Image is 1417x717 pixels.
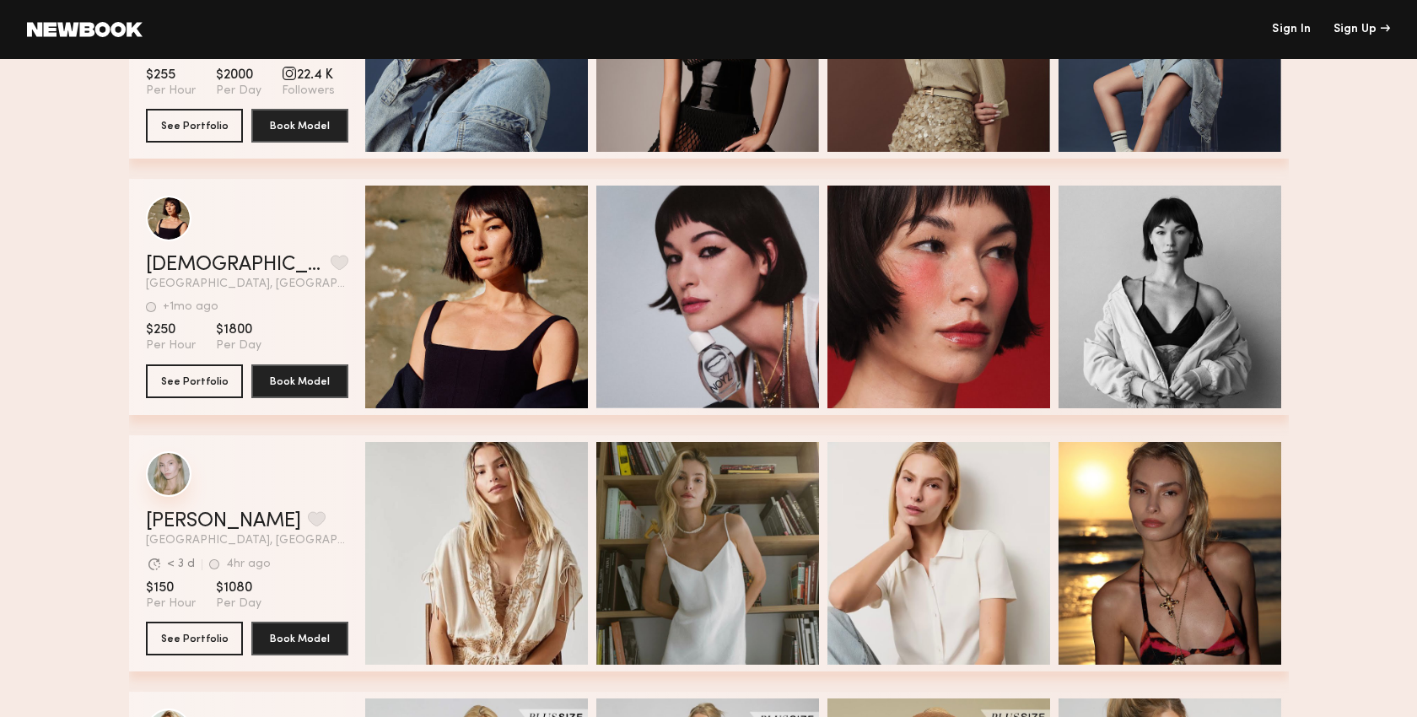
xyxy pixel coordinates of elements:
[146,364,243,398] button: See Portfolio
[251,622,348,655] button: Book Model
[216,84,261,99] span: Per Day
[1333,24,1390,35] div: Sign Up
[167,558,195,570] div: < 3 d
[146,535,348,547] span: [GEOGRAPHIC_DATA], [GEOGRAPHIC_DATA]
[146,580,196,596] span: $150
[146,511,301,531] a: [PERSON_NAME]
[146,84,196,99] span: Per Hour
[146,67,196,84] span: $255
[251,364,348,398] button: Book Model
[146,321,196,338] span: $250
[216,596,261,612] span: Per Day
[146,622,243,655] button: See Portfolio
[146,109,243,143] button: See Portfolio
[282,84,335,99] span: Followers
[146,255,324,275] a: [DEMOGRAPHIC_DATA][PERSON_NAME]
[251,109,348,143] button: Book Model
[216,338,261,353] span: Per Day
[146,338,196,353] span: Per Hour
[226,558,271,570] div: 4hr ago
[216,67,261,84] span: $2000
[282,67,335,84] span: 22.4 K
[163,301,218,313] div: +1mo ago
[146,596,196,612] span: Per Hour
[216,580,261,596] span: $1080
[1272,24,1311,35] a: Sign In
[146,278,348,290] span: [GEOGRAPHIC_DATA], [GEOGRAPHIC_DATA]
[216,321,261,338] span: $1800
